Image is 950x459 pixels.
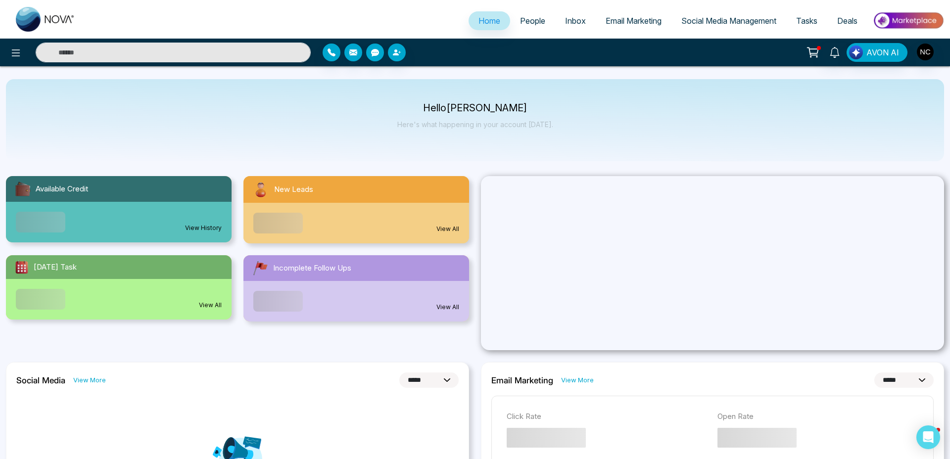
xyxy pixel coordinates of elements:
[237,255,475,321] a: Incomplete Follow UpsView All
[397,120,553,129] p: Here's what happening in your account [DATE].
[185,224,222,232] a: View History
[837,16,857,26] span: Deals
[274,184,313,195] span: New Leads
[796,16,817,26] span: Tasks
[14,180,32,198] img: availableCredit.svg
[606,16,662,26] span: Email Marketing
[847,43,907,62] button: AVON AI
[251,180,270,199] img: newLeads.svg
[436,225,459,233] a: View All
[16,375,65,385] h2: Social Media
[36,184,88,195] span: Available Credit
[273,263,351,274] span: Incomplete Follow Ups
[16,7,75,32] img: Nova CRM Logo
[436,303,459,312] a: View All
[14,259,30,275] img: todayTask.svg
[866,46,899,58] span: AVON AI
[681,16,776,26] span: Social Media Management
[491,375,553,385] h2: Email Marketing
[510,11,555,30] a: People
[34,262,77,273] span: [DATE] Task
[199,301,222,310] a: View All
[397,104,553,112] p: Hello [PERSON_NAME]
[555,11,596,30] a: Inbox
[507,411,708,422] p: Click Rate
[717,411,918,422] p: Open Rate
[917,44,934,60] img: User Avatar
[786,11,827,30] a: Tasks
[872,9,944,32] img: Market-place.gif
[469,11,510,30] a: Home
[671,11,786,30] a: Social Media Management
[73,375,106,385] a: View More
[561,375,594,385] a: View More
[520,16,545,26] span: People
[251,259,269,277] img: followUps.svg
[827,11,867,30] a: Deals
[478,16,500,26] span: Home
[565,16,586,26] span: Inbox
[237,176,475,243] a: New LeadsView All
[596,11,671,30] a: Email Marketing
[849,46,863,59] img: Lead Flow
[916,425,940,449] div: Open Intercom Messenger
